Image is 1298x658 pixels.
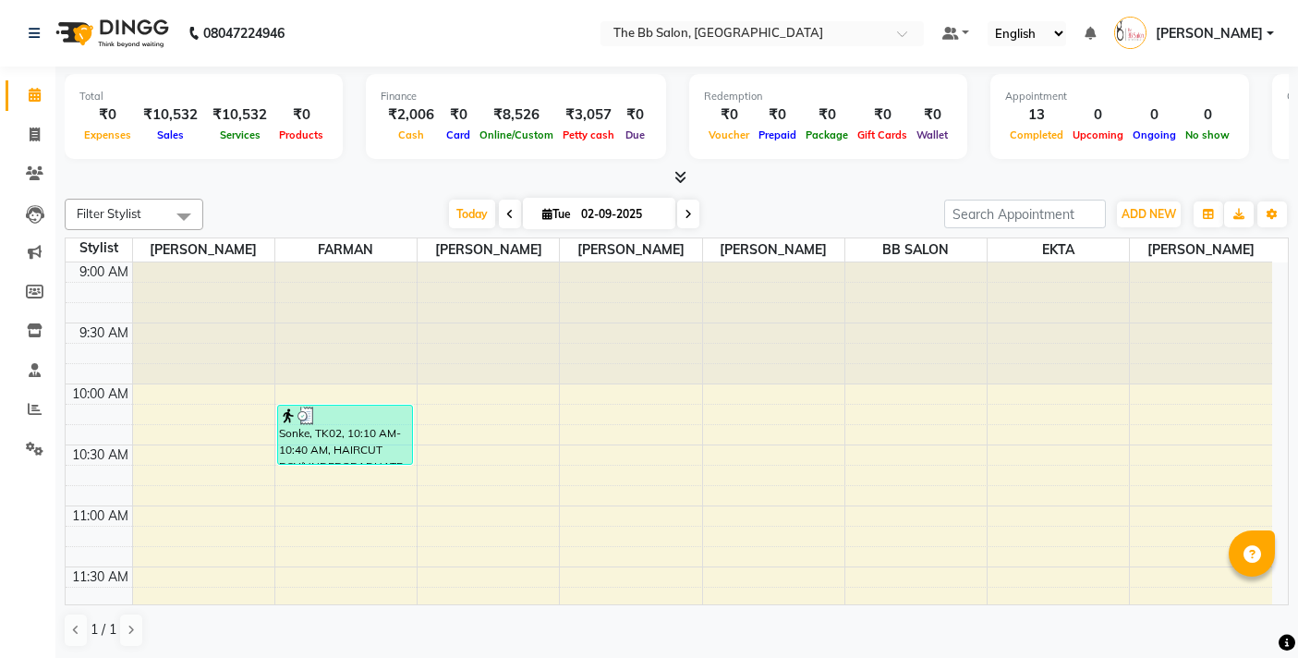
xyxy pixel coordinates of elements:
span: 1 / 1 [91,620,116,640]
div: ₹0 [912,104,952,126]
b: 08047224946 [203,7,285,59]
div: Redemption [704,89,952,104]
div: ₹0 [853,104,912,126]
div: 0 [1181,104,1234,126]
div: ₹8,526 [475,104,558,126]
span: Products [274,128,328,141]
span: Voucher [704,128,754,141]
div: Appointment [1005,89,1234,104]
span: Cash [394,128,429,141]
div: 10:00 AM [68,384,132,404]
div: 13 [1005,104,1068,126]
span: [PERSON_NAME] [418,238,559,262]
span: Completed [1005,128,1068,141]
span: Prepaid [754,128,801,141]
div: ₹0 [619,104,651,126]
div: 10:30 AM [68,445,132,465]
div: 0 [1128,104,1181,126]
iframe: chat widget [1220,584,1280,640]
span: Card [442,128,475,141]
div: ₹0 [274,104,328,126]
span: Due [621,128,649,141]
div: ₹2,006 [381,104,442,126]
span: Wallet [912,128,952,141]
button: ADD NEW [1117,201,1181,227]
div: Stylist [66,238,132,258]
span: FARMAN [275,238,417,262]
div: 11:00 AM [68,506,132,526]
span: Sales [152,128,188,141]
div: ₹0 [801,104,853,126]
div: ₹0 [754,104,801,126]
span: EKTA [988,238,1129,262]
span: Expenses [79,128,136,141]
div: 9:30 AM [76,323,132,343]
div: 11:30 AM [68,567,132,587]
div: Total [79,89,328,104]
div: Sonke, TK02, 10:10 AM-10:40 AM, HAIRCUT BOY/UNDERGRADUATE [DEMOGRAPHIC_DATA] [278,406,412,464]
span: Tue [538,207,576,221]
span: Online/Custom [475,128,558,141]
span: Filter Stylist [77,206,141,221]
span: Upcoming [1068,128,1128,141]
span: Today [449,200,495,228]
span: Petty cash [558,128,619,141]
input: 2025-09-02 [576,201,668,228]
span: ADD NEW [1122,207,1176,221]
span: Services [215,128,265,141]
span: [PERSON_NAME] [1156,24,1263,43]
span: [PERSON_NAME] [133,238,274,262]
div: 9:00 AM [76,262,132,282]
div: ₹0 [442,104,475,126]
span: [PERSON_NAME] [560,238,701,262]
span: BB SALON [845,238,987,262]
span: Ongoing [1128,128,1181,141]
span: Gift Cards [853,128,912,141]
div: 0 [1068,104,1128,126]
div: ₹10,532 [136,104,205,126]
div: ₹0 [704,104,754,126]
div: ₹10,532 [205,104,274,126]
div: ₹3,057 [558,104,619,126]
span: [PERSON_NAME] [1130,238,1272,262]
div: Finance [381,89,651,104]
span: [PERSON_NAME] [703,238,844,262]
div: ₹0 [79,104,136,126]
span: No show [1181,128,1234,141]
input: Search Appointment [944,200,1106,228]
img: Ujjwal Bisht [1114,17,1146,49]
img: logo [47,7,174,59]
span: Package [801,128,853,141]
